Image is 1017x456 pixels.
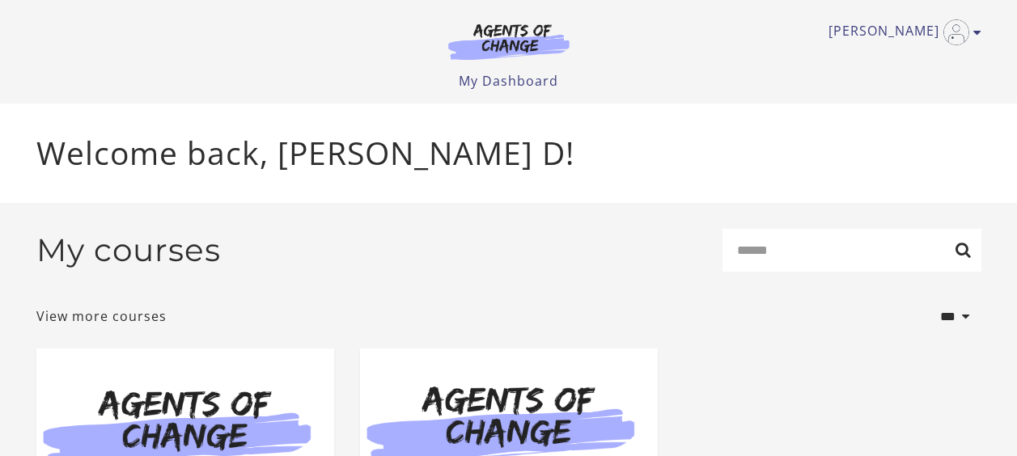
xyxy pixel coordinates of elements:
[459,72,558,90] a: My Dashboard
[36,306,167,326] a: View more courses
[828,19,973,45] a: Toggle menu
[36,129,981,177] p: Welcome back, [PERSON_NAME] D!
[431,23,587,60] img: Agents of Change Logo
[36,231,221,269] h2: My courses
